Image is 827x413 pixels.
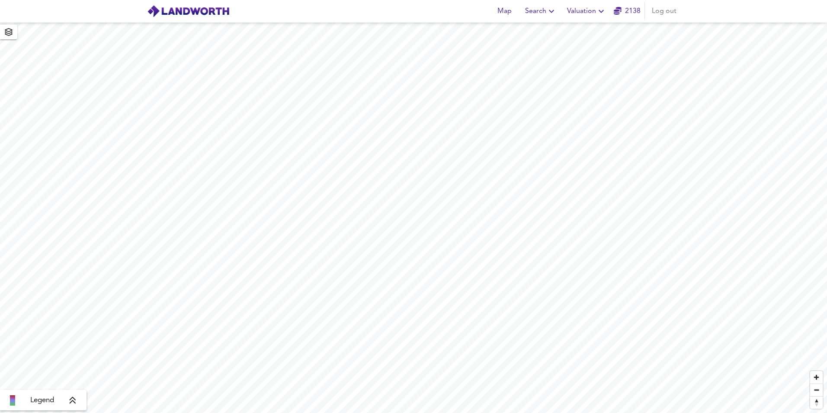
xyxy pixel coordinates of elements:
[810,371,823,384] button: Zoom in
[810,384,823,396] button: Zoom out
[147,5,230,18] img: logo
[613,3,641,20] button: 2138
[525,5,557,17] span: Search
[522,3,560,20] button: Search
[494,5,515,17] span: Map
[30,395,54,406] span: Legend
[564,3,610,20] button: Valuation
[567,5,606,17] span: Valuation
[810,396,823,409] button: Reset bearing to north
[490,3,518,20] button: Map
[810,384,823,396] span: Zoom out
[614,5,641,17] a: 2138
[652,5,676,17] span: Log out
[648,3,680,20] button: Log out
